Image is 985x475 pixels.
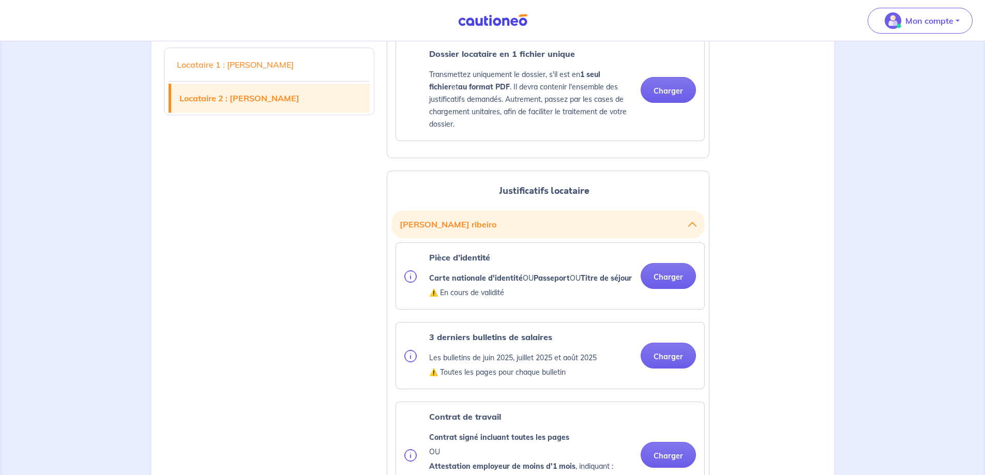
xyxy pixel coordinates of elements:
[499,184,589,197] span: Justificatifs locataire
[171,84,370,113] a: Locataire 2 : [PERSON_NAME]
[458,82,510,91] strong: au format PDF
[429,411,501,422] strong: Contrat de travail
[429,68,632,130] p: Transmettez uniquement le dossier, s'il est en et . Il devra contenir l'ensemble des justificatif...
[404,350,417,362] img: info.svg
[429,273,523,283] strong: Carte nationale d'identité
[396,39,705,141] div: categoryName: profile, userCategory: cdi
[429,433,569,442] strong: Contrat signé incluant toutes les pages
[905,14,953,27] p: Mon compte
[429,49,575,59] strong: Dossier locataire en 1 fichier unique
[429,351,597,364] p: Les bulletins de juin 2025, juillet 2025 et août 2025
[396,242,705,310] div: categoryName: national-id, userCategory: cdi
[454,14,532,27] img: Cautioneo
[429,462,575,471] strong: Attestation employeur de moins d'1 mois
[429,332,552,342] strong: 3 derniers bulletins de salaires
[429,286,632,299] p: ⚠️ En cours de validité
[404,270,417,283] img: info.svg
[868,8,973,34] button: illu_account_valid_menu.svgMon compte
[429,252,490,263] strong: Pièce d’identité
[429,460,613,472] p: , indiquant :
[581,273,632,283] strong: Titre de séjour
[169,50,370,79] a: Locataire 1 : [PERSON_NAME]
[396,322,705,389] div: categoryName: pay-slip, userCategory: cdi
[885,12,901,29] img: illu_account_valid_menu.svg
[641,77,696,103] button: Charger
[400,214,696,234] button: [PERSON_NAME] ribeiro
[641,263,696,289] button: Charger
[404,449,417,462] img: info.svg
[641,442,696,468] button: Charger
[641,343,696,369] button: Charger
[429,272,632,284] p: OU OU
[429,446,613,458] p: OU
[429,366,597,378] p: ⚠️ Toutes les pages pour chaque bulletin
[534,273,570,283] strong: Passeport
